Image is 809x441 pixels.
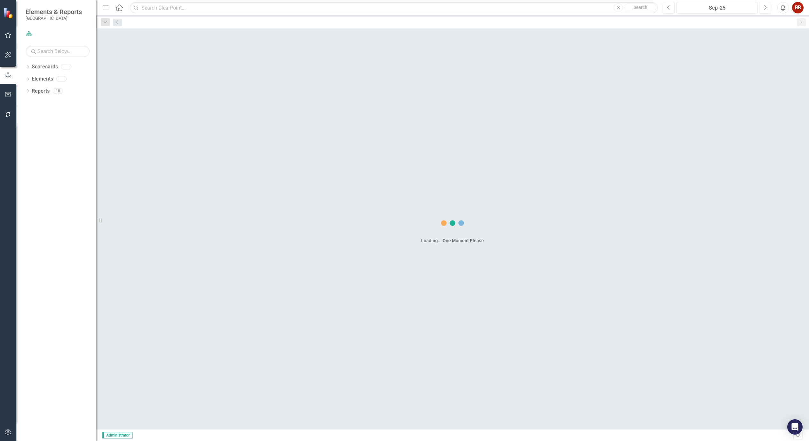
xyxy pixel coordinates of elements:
[32,88,50,95] a: Reports
[32,75,53,83] a: Elements
[634,5,647,10] span: Search
[421,237,484,244] div: Loading... One Moment Please
[787,419,803,435] div: Open Intercom Messenger
[32,63,58,71] a: Scorecards
[102,432,132,438] span: Administrator
[3,7,14,18] img: ClearPoint Strategy
[26,46,90,57] input: Search Below...
[679,4,755,12] div: Sep-25
[677,2,757,13] button: Sep-25
[26,8,82,16] span: Elements & Reports
[53,88,63,94] div: 10
[624,3,656,12] button: Search
[130,2,658,13] input: Search ClearPoint...
[26,16,82,21] small: [GEOGRAPHIC_DATA]
[792,2,804,13] button: RB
